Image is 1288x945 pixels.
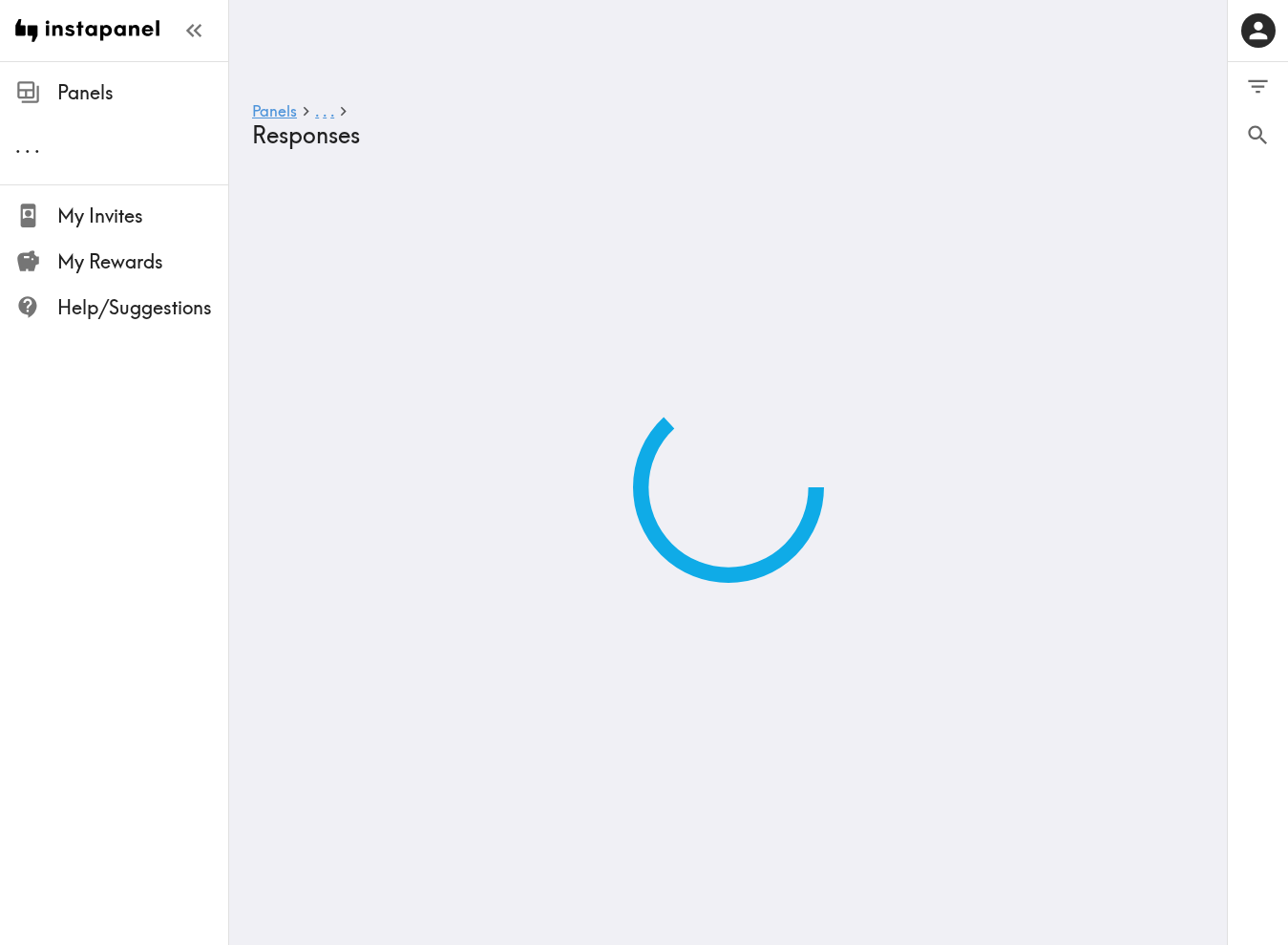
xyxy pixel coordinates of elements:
span: . [25,134,31,158]
span: Search [1245,122,1271,148]
a: Panels [252,103,297,121]
button: Search [1228,111,1288,160]
span: . [330,101,334,120]
span: Filter Responses [1245,74,1271,99]
span: . [34,134,40,158]
span: Help/Suggestions [57,294,228,321]
span: My Rewards [57,248,228,275]
button: Filter Responses [1228,62,1288,111]
span: . [323,101,327,120]
a: ... [315,103,334,121]
h4: Responses [252,121,1189,149]
span: Panels [57,79,228,106]
span: . [315,101,319,120]
span: . [15,134,21,158]
span: My Invites [57,203,228,229]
